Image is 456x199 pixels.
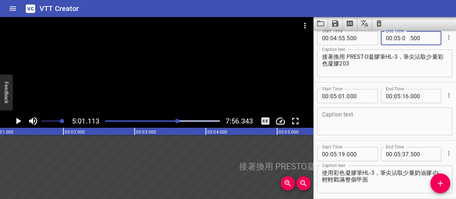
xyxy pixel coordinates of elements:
input: 16 [402,31,409,45]
svg: Extract captions from video [346,19,354,28]
span: . [345,89,347,103]
input: 05 [394,147,401,161]
button: Clear captions [372,17,386,30]
button: Video Options [296,17,313,34]
button: Change Playback Speed [274,114,287,128]
input: 00 [386,89,393,103]
span: : [393,147,394,161]
span: 7:56.343 [226,117,253,125]
button: Save captions to file [328,17,343,30]
div: Cue Options [444,144,452,163]
button: Cue Options [444,149,454,158]
input: 05 [394,89,401,103]
input: 000 [347,89,373,103]
input: 05 [330,89,337,103]
span: : [337,31,338,45]
input: 00 [386,147,393,161]
span: : [337,89,338,103]
input: 01 [338,89,345,103]
span: . [345,31,347,45]
text: 05:05.000 [279,130,299,135]
button: Add Cue [430,173,450,193]
span: : [329,31,330,45]
text: 05:03.000 [136,130,156,135]
input: 000 [347,147,373,161]
span: : [401,89,402,103]
span: : [401,31,402,45]
button: Cue Options [444,33,454,42]
input: 16 [402,89,409,103]
textarea: 使用彩色凝膠筆HL-3，筆尖沾取少量奶油膠-白，輕輕戳滿整個甲面 [322,169,447,190]
div: Cue Options [444,86,452,105]
button: Toggle captions [259,114,272,128]
input: 55 [338,31,345,45]
button: Extract captions from video [343,17,357,30]
button: Toggle mute [26,114,40,128]
span: . [409,89,410,103]
span: : [393,89,394,103]
input: 500 [410,147,436,161]
div: Play progress [105,120,220,122]
span: . [345,147,347,161]
text: 05:04.000 [207,130,227,135]
span: : [337,147,338,161]
span: : [329,147,330,161]
span: . [409,31,410,45]
span: : [393,31,394,45]
span: : [401,147,402,161]
button: Zoom Out [296,176,311,190]
input: 00 [386,31,393,45]
h6: VTT Creator [40,3,79,14]
input: 19 [338,147,345,161]
span: : [329,89,330,103]
input: 500 [347,31,373,45]
input: 500 [410,31,436,45]
button: Zoom In [281,176,295,190]
input: 00 [322,89,329,103]
span: Set video volume [60,119,64,123]
svg: Translate captions [360,19,369,28]
span: Current Time [72,117,99,125]
input: 05 [394,31,401,45]
button: Toggle fullscreen [289,114,302,128]
button: Load captions from file [313,17,328,30]
svg: Load captions from file [316,19,325,28]
input: 04 [330,31,337,45]
input: 00 [322,147,329,161]
input: 37 [402,147,409,161]
input: 05 [330,147,337,161]
button: Play/Pause [11,114,25,128]
svg: Save captions to file [331,19,340,28]
button: Translate captions [357,17,372,30]
span: . [409,147,410,161]
button: Cue Options [444,91,454,100]
text: 05:02.000 [65,130,85,135]
input: 00 [322,31,329,45]
textarea: 接著換用 PRESTO凝膠筆HL-3，筆尖沾取少量彩色凝膠203 [322,53,447,74]
div: Cue Options [444,28,452,47]
input: 000 [410,89,436,103]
